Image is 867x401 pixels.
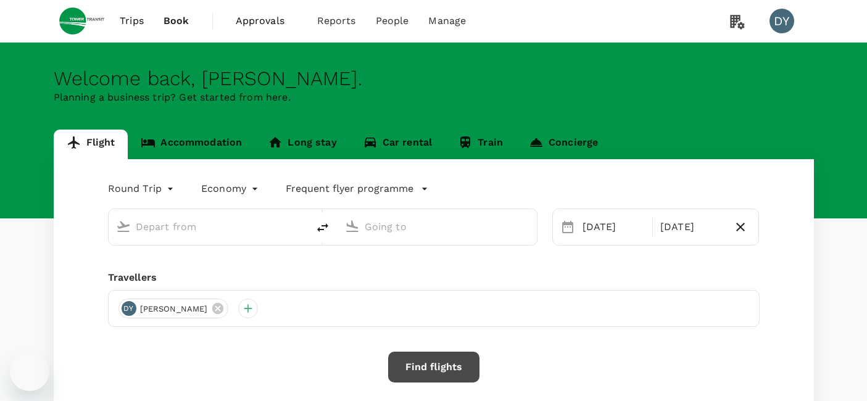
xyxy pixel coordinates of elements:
span: Book [164,14,189,28]
span: Trips [120,14,144,28]
a: Train [445,130,516,159]
button: Find flights [388,352,479,382]
div: DY[PERSON_NAME] [118,299,229,318]
div: Welcome back , [PERSON_NAME] . [54,67,814,90]
p: Planning a business trip? Get started from here. [54,90,814,105]
a: Car rental [350,130,446,159]
div: DY [770,9,794,33]
span: [PERSON_NAME] [133,303,215,315]
span: Reports [317,14,356,28]
span: People [376,14,409,28]
div: DY [122,301,136,316]
input: Depart from [136,217,282,236]
button: Frequent flyer programme [286,181,428,196]
a: Concierge [516,130,611,159]
p: Frequent flyer programme [286,181,413,196]
button: Open [528,225,531,228]
button: delete [308,213,338,242]
input: Going to [365,217,511,236]
a: Flight [54,130,128,159]
div: Travellers [108,270,760,285]
button: Open [299,225,302,228]
div: Round Trip [108,179,177,199]
div: [DATE] [655,215,728,239]
div: Economy [201,179,261,199]
iframe: Button to launch messaging window [10,352,49,391]
span: Approvals [236,14,297,28]
span: Manage [428,14,466,28]
img: Tower Transit Singapore [54,7,110,35]
a: Accommodation [128,130,255,159]
a: Long stay [255,130,349,159]
div: [DATE] [578,215,650,239]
